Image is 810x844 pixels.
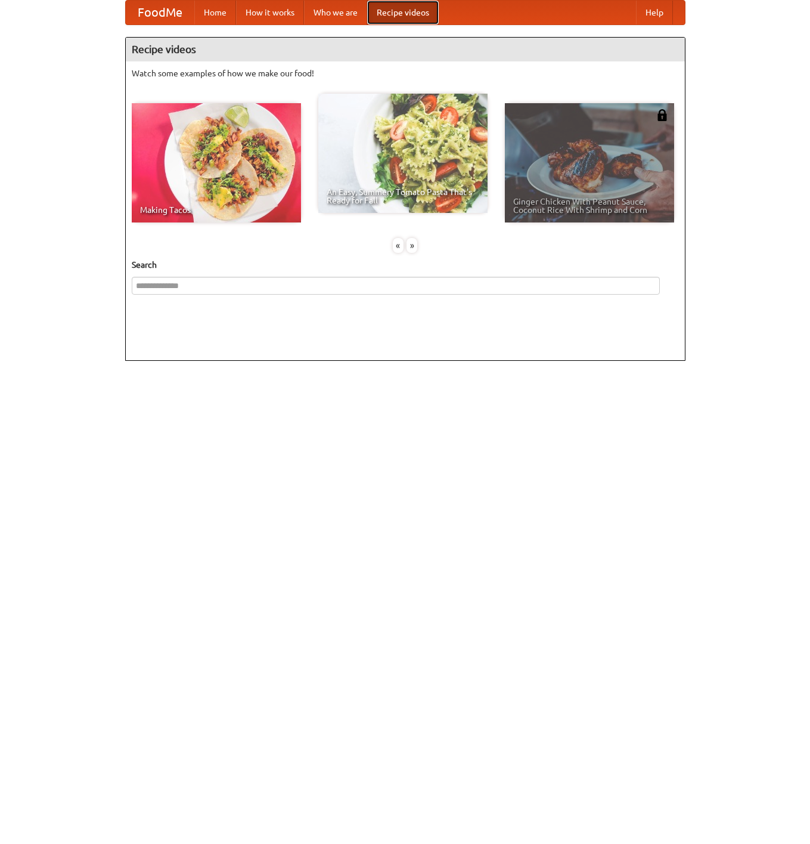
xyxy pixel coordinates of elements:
a: Making Tacos [132,103,301,222]
a: FoodMe [126,1,194,24]
a: Help [636,1,673,24]
a: Recipe videos [367,1,439,24]
p: Watch some examples of how we make our food! [132,67,679,79]
span: Making Tacos [140,206,293,214]
img: 483408.png [656,109,668,121]
a: How it works [236,1,304,24]
h5: Search [132,259,679,271]
div: « [393,238,404,253]
div: » [406,238,417,253]
span: An Easy, Summery Tomato Pasta That's Ready for Fall [327,188,479,205]
a: Who we are [304,1,367,24]
a: An Easy, Summery Tomato Pasta That's Ready for Fall [318,94,488,213]
h4: Recipe videos [126,38,685,61]
a: Home [194,1,236,24]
